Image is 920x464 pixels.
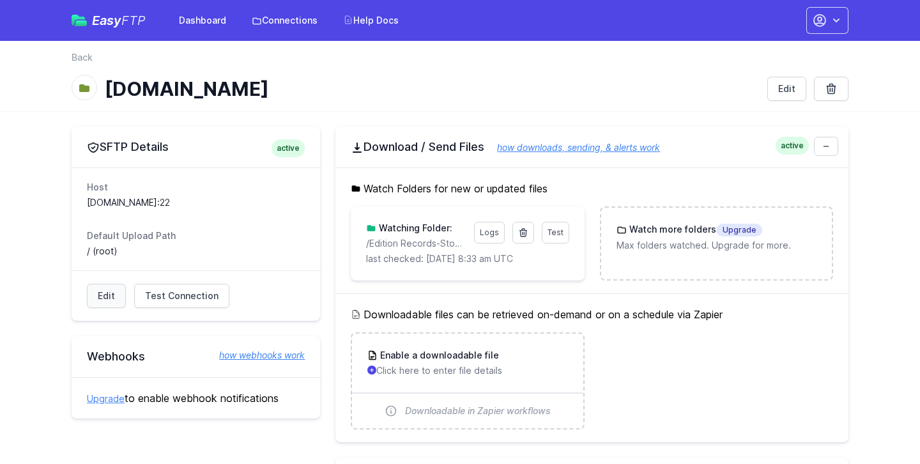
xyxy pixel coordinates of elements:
[272,139,305,157] span: active
[405,405,551,417] span: Downloadable in Zapier workflows
[351,307,833,322] h5: Downloadable files can be retrieved on-demand or on a schedule via Zapier
[376,222,452,235] h3: Watching Folder:
[352,334,583,428] a: Enable a downloadable file Click here to enter file details Downloadable in Zapier workflows
[87,284,126,308] a: Edit
[87,393,125,404] a: Upgrade
[72,377,320,419] div: to enable webhook notifications
[366,252,569,265] p: last checked: [DATE] 8:33 am UTC
[716,224,762,236] span: Upgrade
[87,196,305,209] dd: [DOMAIN_NAME]:22
[87,245,305,258] dd: / (root)
[72,15,87,26] img: easyftp_logo.png
[542,222,569,244] a: Test
[484,142,660,153] a: how downloads, sending, & alerts work
[378,349,499,362] h3: Enable a downloadable file
[474,222,505,244] a: Logs
[206,349,305,362] a: how webhooks work
[601,208,832,267] a: Watch more foldersUpgrade Max folders watched. Upgrade for more.
[335,9,406,32] a: Help Docs
[72,51,848,72] nav: Breadcrumb
[366,237,466,250] p: /Edition Records-Stock-Feeds-V2/Stock/inc-update
[121,13,146,28] span: FTP
[856,400,905,449] iframe: Drift Widget Chat Controller
[105,77,757,100] h1: [DOMAIN_NAME]
[351,139,833,155] h2: Download / Send Files
[244,9,325,32] a: Connections
[87,181,305,194] dt: Host
[548,228,563,237] span: Test
[367,364,567,377] p: Click here to enter file details
[617,239,816,252] p: Max folders watched. Upgrade for more.
[145,290,218,302] span: Test Connection
[767,77,806,101] a: Edit
[351,181,833,196] h5: Watch Folders for new or updated files
[87,349,305,364] h2: Webhooks
[72,51,93,64] a: Back
[92,14,146,27] span: Easy
[627,223,762,236] h3: Watch more folders
[776,137,809,155] span: active
[72,14,146,27] a: EasyFTP
[87,229,305,242] dt: Default Upload Path
[134,284,229,308] a: Test Connection
[171,9,234,32] a: Dashboard
[87,139,305,155] h2: SFTP Details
